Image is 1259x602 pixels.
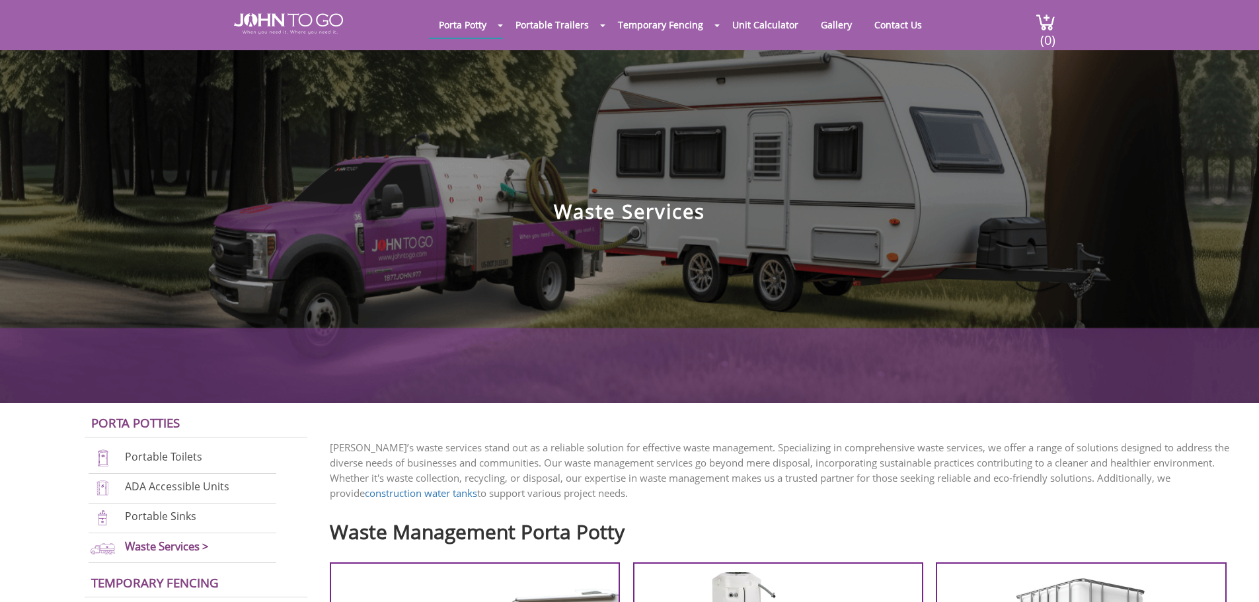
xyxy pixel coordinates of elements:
img: portable-sinks-new.png [89,509,117,527]
img: cart a [1036,13,1055,31]
a: Temporary Fencing [91,574,219,591]
span: (0) [1040,20,1055,49]
img: ADA-units-new.png [89,479,117,497]
a: Portable Trailers [506,12,599,38]
p: [PERSON_NAME]’s waste services stand out as a reliable solution for effective waste management. S... [330,440,1239,501]
a: construction water tanks [365,486,477,500]
a: Portable Sinks [125,509,196,523]
a: Gallery [811,12,862,38]
a: Porta Potties [91,414,180,431]
a: ADA Accessible Units [125,479,229,494]
a: Contact Us [864,12,932,38]
a: Temporary Fencing [608,12,713,38]
img: waste-services-new.png [89,539,117,557]
img: portable-toilets-new.png [89,449,117,467]
a: Portable Toilets [125,450,202,465]
h2: Waste Management Porta Potty [330,514,1239,543]
a: Waste Services > [125,539,209,554]
img: JOHN to go [234,13,343,34]
a: Unit Calculator [722,12,808,38]
a: Porta Potty [429,12,496,38]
